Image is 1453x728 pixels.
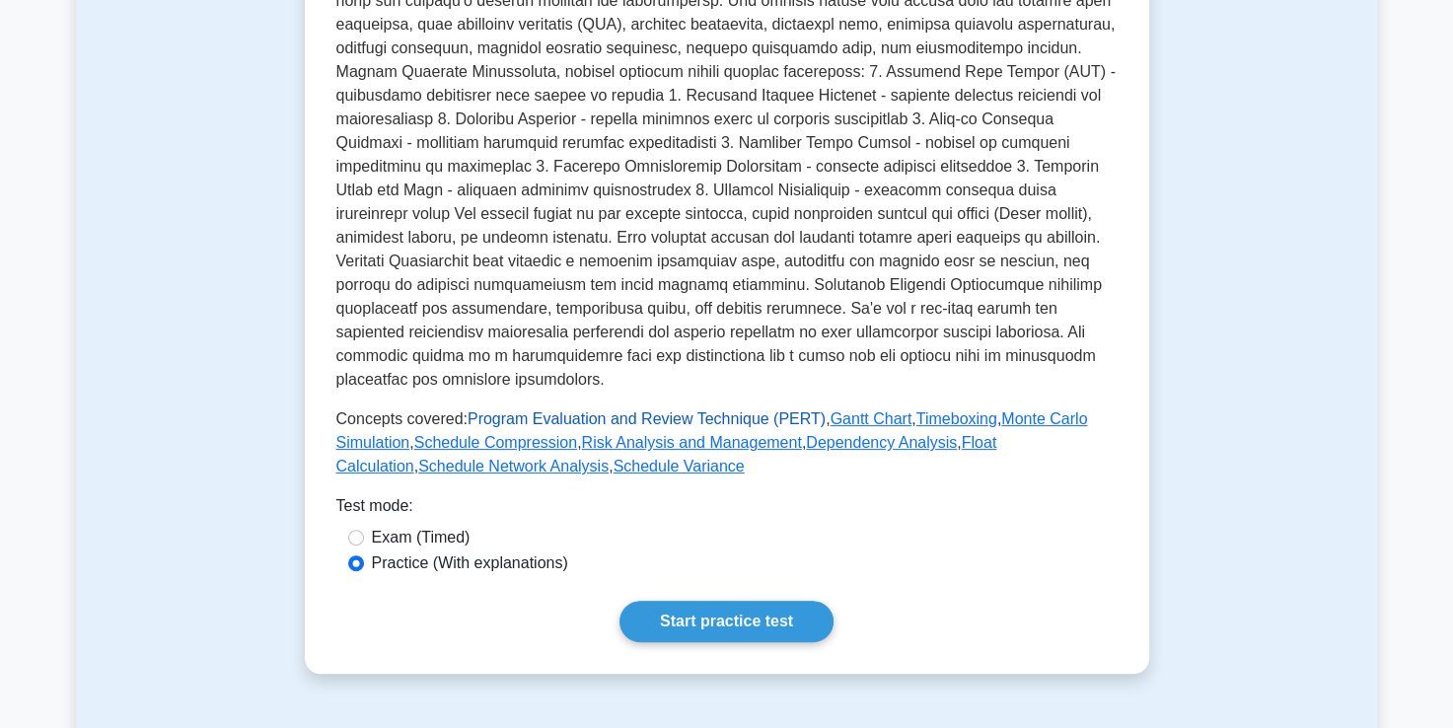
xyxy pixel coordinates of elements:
a: Float Calculation [336,434,997,474]
a: Monte Carlo Simulation [336,410,1088,451]
p: Concepts covered: , , , , , , , , , [336,407,1118,478]
a: Start practice test [619,601,834,642]
a: Program Evaluation and Review Technique (PERT) [468,410,826,427]
label: Practice (With explanations) [372,551,568,575]
a: Gantt Chart [831,410,912,427]
a: Dependency Analysis [806,434,957,451]
a: Timeboxing [916,410,997,427]
a: Risk Analysis and Management [582,434,802,451]
a: Schedule Variance [614,458,745,474]
a: Schedule Compression [414,434,577,451]
div: Test mode: [336,494,1118,526]
label: Exam (Timed) [372,526,471,549]
a: Schedule Network Analysis [418,458,609,474]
